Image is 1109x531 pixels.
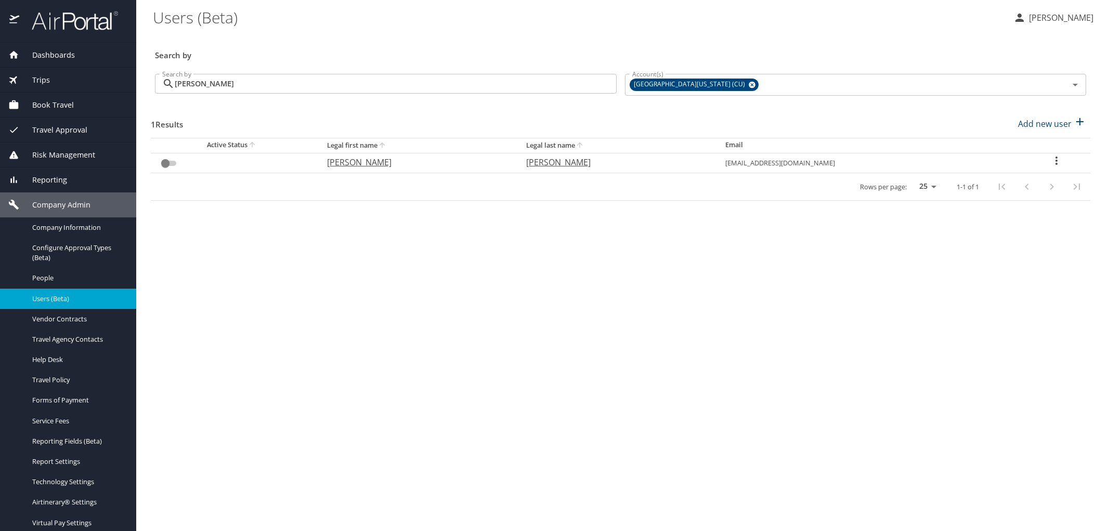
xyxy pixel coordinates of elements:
[319,138,518,153] th: Legal first name
[32,395,124,405] span: Forms of Payment
[32,416,124,426] span: Service Fees
[247,140,258,150] button: sort
[155,43,1086,61] h3: Search by
[20,10,118,31] img: airportal-logo.png
[32,436,124,446] span: Reporting Fields (Beta)
[32,457,124,467] span: Report Settings
[32,273,124,283] span: People
[19,199,90,211] span: Company Admin
[911,179,940,195] select: rows per page
[1068,77,1082,92] button: Open
[19,174,67,186] span: Reporting
[151,138,319,153] th: Active Status
[32,294,124,304] span: Users (Beta)
[153,1,1005,33] h1: Users (Beta)
[1014,112,1090,135] button: Add new user
[1009,8,1098,27] button: [PERSON_NAME]
[717,138,1022,153] th: Email
[32,334,124,344] span: Travel Agency Contacts
[327,156,505,169] p: [PERSON_NAME]
[32,477,124,487] span: Technology Settings
[19,49,75,61] span: Dashboards
[19,124,87,136] span: Travel Approval
[518,138,717,153] th: Legal last name
[9,10,20,31] img: icon-airportal.png
[151,138,1090,201] table: User Search Table
[526,156,704,169] p: [PERSON_NAME]
[32,243,124,263] span: Configure Approval Types (Beta)
[32,223,124,232] span: Company Information
[957,184,979,190] p: 1-1 of 1
[630,79,751,90] span: [GEOGRAPHIC_DATA][US_STATE] (CU)
[19,99,74,111] span: Book Travel
[32,497,124,507] span: Airtinerary® Settings
[1018,118,1072,130] p: Add new user
[19,74,50,86] span: Trips
[32,375,124,385] span: Travel Policy
[860,184,907,190] p: Rows per page:
[717,153,1022,173] td: [EMAIL_ADDRESS][DOMAIN_NAME]
[575,141,585,151] button: sort
[1026,11,1093,24] p: [PERSON_NAME]
[175,74,617,94] input: Search by name or email
[19,149,95,161] span: Risk Management
[377,141,388,151] button: sort
[32,314,124,324] span: Vendor Contracts
[630,79,759,91] div: [GEOGRAPHIC_DATA][US_STATE] (CU)
[32,355,124,365] span: Help Desk
[32,518,124,528] span: Virtual Pay Settings
[151,112,183,131] h3: 1 Results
